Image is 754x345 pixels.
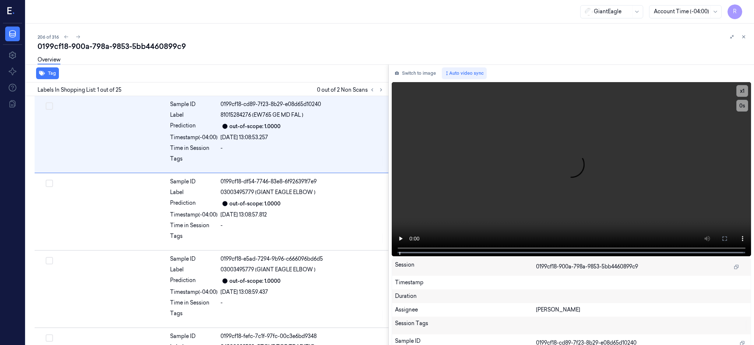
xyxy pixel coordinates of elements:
[221,222,384,229] div: -
[38,41,748,52] div: 0199cf18-900a-798a-9853-5bb4460899c9
[221,189,316,196] span: 03003495779 (GIANT EAGLE ELBOW )
[170,299,218,307] div: Time in Session
[170,155,218,167] div: Tags
[170,266,218,274] div: Label
[170,255,218,263] div: Sample ID
[170,122,218,131] div: Prediction
[170,189,218,196] div: Label
[36,67,59,79] button: Tag
[221,332,384,340] div: 0199cf18-fefc-7c1f-97fc-00c3e6bd9348
[442,67,487,79] button: Auto video sync
[395,306,536,314] div: Assignee
[727,4,742,19] button: R
[170,222,218,229] div: Time in Session
[170,101,218,108] div: Sample ID
[170,332,218,340] div: Sample ID
[229,277,281,285] div: out-of-scope: 1.0000
[536,306,748,314] div: [PERSON_NAME]
[170,288,218,296] div: Timestamp (-04:00)
[221,101,384,108] div: 0199cf18-cd89-7f23-8b29-e08d65d10240
[38,86,121,94] span: Labels In Shopping List: 1 out of 25
[221,266,316,274] span: 03003495779 (GIANT EAGLE ELBOW )
[46,257,53,264] button: Select row
[395,292,748,300] div: Duration
[170,144,218,152] div: Time in Session
[229,200,281,208] div: out-of-scope: 1.0000
[170,199,218,208] div: Prediction
[170,277,218,285] div: Prediction
[170,211,218,219] div: Timestamp (-04:00)
[38,34,59,40] span: 206 of 316
[46,334,53,342] button: Select row
[221,288,384,296] div: [DATE] 13:08:59.437
[395,261,536,273] div: Session
[221,144,384,152] div: -
[221,134,384,141] div: [DATE] 13:08:53.257
[221,178,384,186] div: 0199cf18-df54-7746-83e8-6f926391f7e9
[170,134,218,141] div: Timestamp (-04:00)
[395,279,748,286] div: Timestamp
[392,67,439,79] button: Switch to image
[46,102,53,110] button: Select row
[170,232,218,244] div: Tags
[221,299,384,307] div: -
[170,310,218,321] div: Tags
[736,85,748,97] button: x1
[221,111,303,119] span: 81015284276 (EW765 GE MD FAL )
[229,123,281,130] div: out-of-scope: 1.0000
[46,180,53,187] button: Select row
[317,85,385,94] span: 0 out of 2 Non Scans
[221,255,384,263] div: 0199cf18-e5ad-7294-9b96-c666096bd6d5
[221,211,384,219] div: [DATE] 13:08:57.812
[395,320,536,331] div: Session Tags
[170,178,218,186] div: Sample ID
[536,263,638,271] span: 0199cf18-900a-798a-9853-5bb4460899c9
[736,100,748,112] button: 0s
[170,111,218,119] div: Label
[38,56,60,64] a: Overview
